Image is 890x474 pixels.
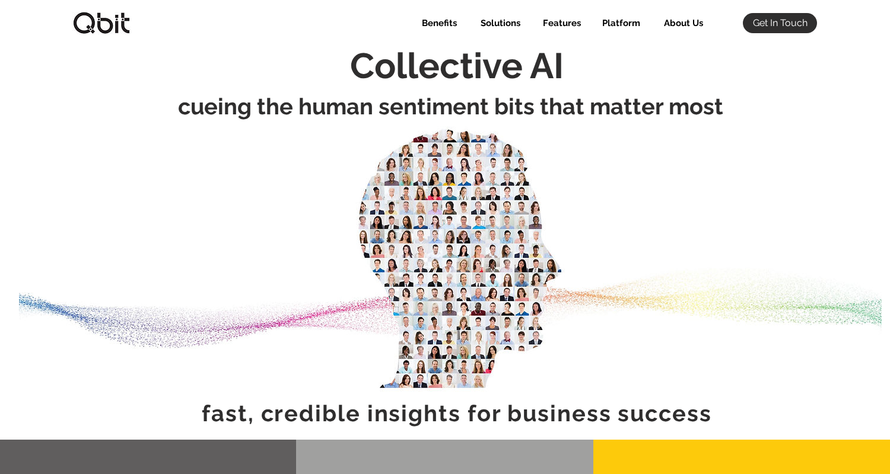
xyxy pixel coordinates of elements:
[202,400,712,427] span: fast, credible insights for business success
[178,93,723,120] span: cueing the human sentiment bits that matter most
[466,13,529,33] div: Solutions
[416,13,463,33] p: Benefits
[475,13,526,33] p: Solutions
[72,12,131,34] img: qbitlogo-border.jpg
[19,117,882,398] img: AI_Head_4.jpg
[350,45,564,87] span: Collective AI
[408,13,712,33] nav: Site
[743,13,817,33] a: Get In Touch
[596,13,646,33] p: Platform
[408,13,466,33] a: Benefits
[658,13,709,33] p: About Us
[537,13,587,33] p: Features
[753,17,808,30] span: Get In Touch
[649,13,712,33] a: About Us
[529,13,590,33] div: Features
[590,13,649,33] div: Platform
